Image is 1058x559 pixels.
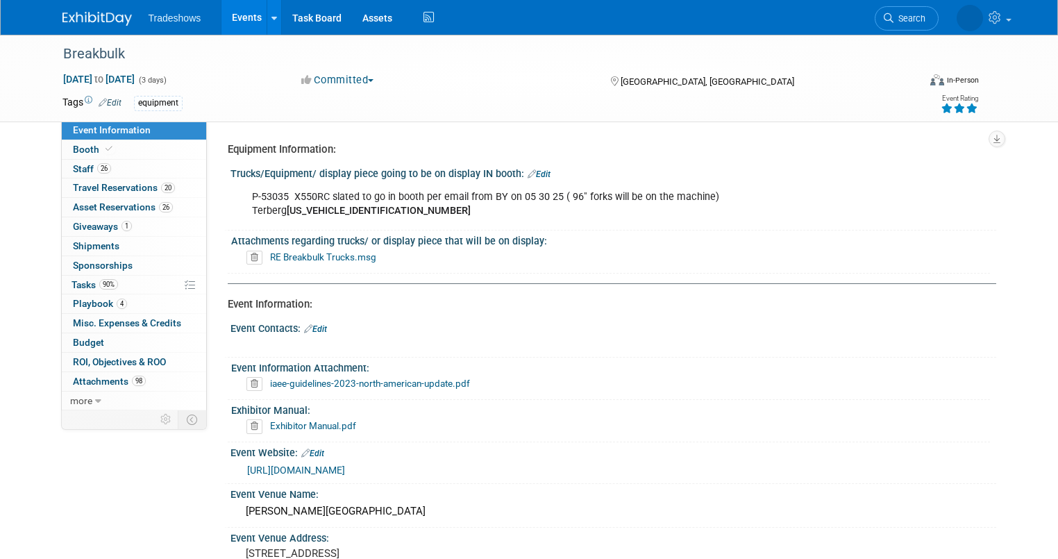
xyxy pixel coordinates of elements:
a: iaee-guidelines-2023-north-american-update.pdf [270,378,470,389]
span: to [92,74,106,85]
a: Delete attachment? [246,253,268,262]
div: Exhibitor Manual: [231,400,990,417]
span: 1 [121,221,132,231]
a: Staff26 [62,160,206,178]
span: Search [893,13,925,24]
span: more [70,395,92,406]
td: Tags [62,95,121,111]
a: Asset Reservations26 [62,198,206,217]
div: Event Rating [941,95,978,102]
div: In-Person [946,75,979,85]
span: Tasks [72,279,118,290]
div: [PERSON_NAME][GEOGRAPHIC_DATA] [241,501,986,522]
span: ROI, Objectives & ROO [73,356,166,367]
span: 90% [99,279,118,290]
img: Kay Reynolds [957,5,983,31]
span: Misc. Expenses & Credits [73,317,181,328]
span: Sponsorships [73,260,133,271]
a: Edit [528,169,551,179]
a: Tasks90% [62,276,206,294]
div: Event Information: [228,297,986,312]
b: [US_VEHICLE_IDENTIFICATION_NUMBER] [287,205,471,217]
i: Booth reservation complete [106,145,112,153]
span: [DATE] [DATE] [62,73,135,85]
div: Trucks/Equipment/ display piece going to be on display IN booth: [230,163,996,181]
a: Delete attachment? [246,379,268,389]
a: Edit [301,449,324,458]
span: Asset Reservations [73,201,173,212]
span: 20 [161,183,175,193]
span: Staff [73,163,111,174]
a: Shipments [62,237,206,256]
span: 98 [132,376,146,386]
a: Delete attachment? [246,422,268,431]
a: more [62,392,206,410]
div: Attachments regarding trucks/ or display piece that will be on display: [231,231,990,248]
span: Giveaways [73,221,132,232]
a: Sponsorships [62,256,206,275]
div: Event Venue Name: [230,484,996,501]
a: Booth [62,140,206,159]
a: Misc. Expenses & Credits [62,314,206,333]
a: Search [875,6,939,31]
a: Budget [62,333,206,352]
div: Breakbulk [58,42,901,67]
a: ROI, Objectives & ROO [62,353,206,372]
span: Booth [73,144,115,155]
span: (3 days) [137,76,167,85]
div: Event Format [843,72,979,93]
a: [URL][DOMAIN_NAME] [247,465,345,476]
span: 26 [159,202,173,212]
span: Attachments [73,376,146,387]
a: Playbook4 [62,294,206,313]
a: Travel Reservations20 [62,178,206,197]
span: Budget [73,337,104,348]
span: Tradeshows [149,12,201,24]
a: Giveaways1 [62,217,206,236]
a: Event Information [62,121,206,140]
span: 26 [97,163,111,174]
span: [GEOGRAPHIC_DATA], [GEOGRAPHIC_DATA] [621,76,794,87]
span: Playbook [73,298,127,309]
a: Edit [304,324,327,334]
td: Personalize Event Tab Strip [154,410,178,428]
a: Exhibitor Manual.pdf [270,420,356,431]
div: Equipment Information: [228,142,986,157]
div: equipment [134,96,183,110]
div: Event Contacts: [230,318,996,336]
a: Attachments98 [62,372,206,391]
button: Committed [296,73,379,87]
span: Travel Reservations [73,182,175,193]
div: Event Information Attachment: [231,358,990,375]
a: Edit [99,98,121,108]
span: 4 [117,299,127,309]
img: ExhibitDay [62,12,132,26]
img: Format-Inperson.png [930,74,944,85]
td: Toggle Event Tabs [178,410,206,428]
span: Shipments [73,240,119,251]
div: P-53035 X550RC slated to go in booth per email from BY on 05 30 25 ( 96" forks will be on the mac... [242,183,848,225]
span: Event Information [73,124,151,135]
div: Event Venue Address: [230,528,996,545]
div: Event Website: [230,442,996,460]
a: RE Breakbulk Trucks.msg [270,251,376,262]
